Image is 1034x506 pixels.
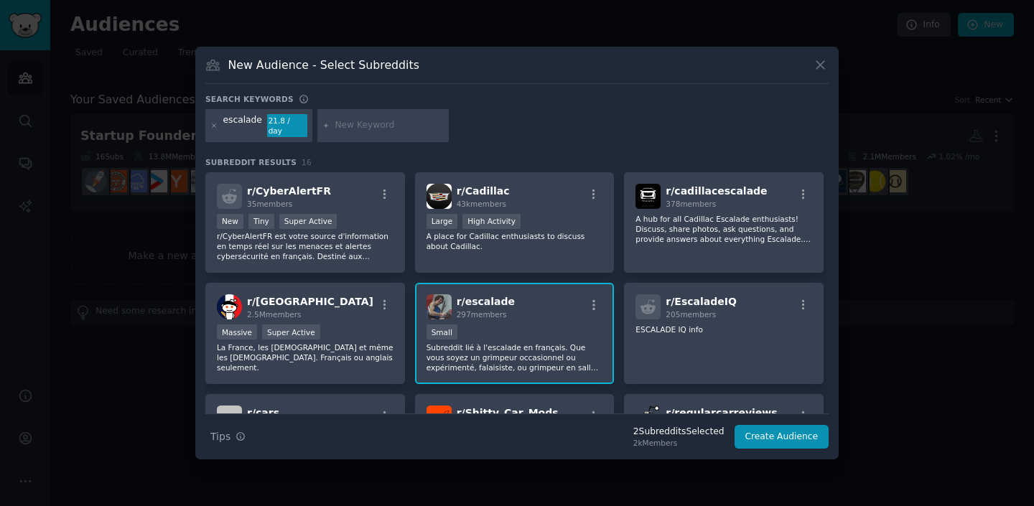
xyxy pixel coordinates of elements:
[247,407,279,418] span: r/ cars
[457,407,559,418] span: r/ Shitty_Car_Mods
[205,94,294,104] h3: Search keywords
[666,200,716,208] span: 378 members
[217,342,393,373] p: La France, les [DEMOGRAPHIC_DATA] et même les [DEMOGRAPHIC_DATA]. Français ou anglais seulement.
[666,185,767,197] span: r/ cadillacescalade
[217,231,393,261] p: r/CyberAlertFR est votre source d'information en temps réel sur les menaces et alertes cybersécur...
[217,214,243,229] div: New
[228,57,419,72] h3: New Audience - Select Subreddits
[223,114,262,137] div: escalade
[427,294,452,319] img: escalade
[247,185,331,197] span: r/ CyberAlertFR
[427,342,603,373] p: Subreddit lié à l'escalade en français. Que vous soyez un grimpeur occasionnel ou expérimenté, fa...
[427,214,458,229] div: Large
[205,424,251,449] button: Tips
[248,214,274,229] div: Tiny
[633,426,725,439] div: 2 Subreddit s Selected
[302,158,312,167] span: 16
[427,184,452,209] img: Cadillac
[427,406,452,431] img: Shitty_Car_Mods
[335,119,444,132] input: New Keyword
[427,231,603,251] p: A place for Cadillac enthusiasts to discuss about Cadillac.
[262,324,320,339] div: Super Active
[217,294,242,319] img: france
[462,214,521,229] div: High Activity
[247,310,302,319] span: 2.5M members
[427,324,457,339] div: Small
[633,438,725,448] div: 2k Members
[666,310,716,319] span: 205 members
[635,406,661,431] img: regularcarreviews
[457,296,515,307] span: r/ escalade
[279,214,337,229] div: Super Active
[457,200,506,208] span: 43k members
[457,310,507,319] span: 297 members
[666,407,777,418] span: r/ regularcarreviews
[217,324,257,339] div: Massive
[210,429,230,444] span: Tips
[217,406,242,431] img: cars
[635,184,661,209] img: cadillacescalade
[205,157,297,167] span: Subreddit Results
[247,296,373,307] span: r/ [GEOGRAPHIC_DATA]
[247,200,292,208] span: 35 members
[635,324,812,334] p: ESCALADE IQ info
[635,214,812,244] p: A hub for all Cadillac Escalade enthusiasts! Discuss, share photos, ask questions, and provide an...
[735,425,829,449] button: Create Audience
[457,185,510,197] span: r/ Cadillac
[267,114,307,137] div: 21.8 / day
[666,296,737,307] span: r/ EscaladeIQ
